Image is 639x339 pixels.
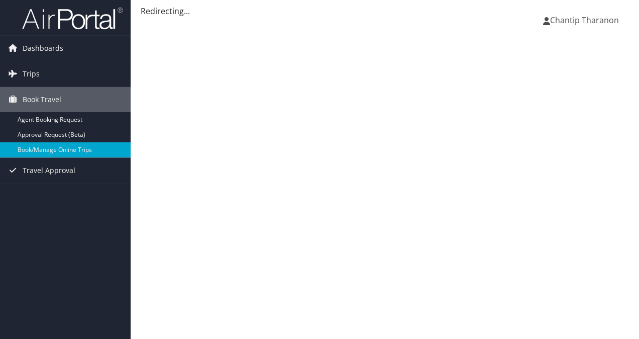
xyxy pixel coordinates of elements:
[22,7,123,30] img: airportal-logo.png
[23,36,63,61] span: Dashboards
[141,5,629,17] div: Redirecting...
[543,5,629,35] a: Chantip Tharanon
[550,15,619,26] span: Chantip Tharanon
[23,87,61,112] span: Book Travel
[23,158,75,183] span: Travel Approval
[23,61,40,87] span: Trips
